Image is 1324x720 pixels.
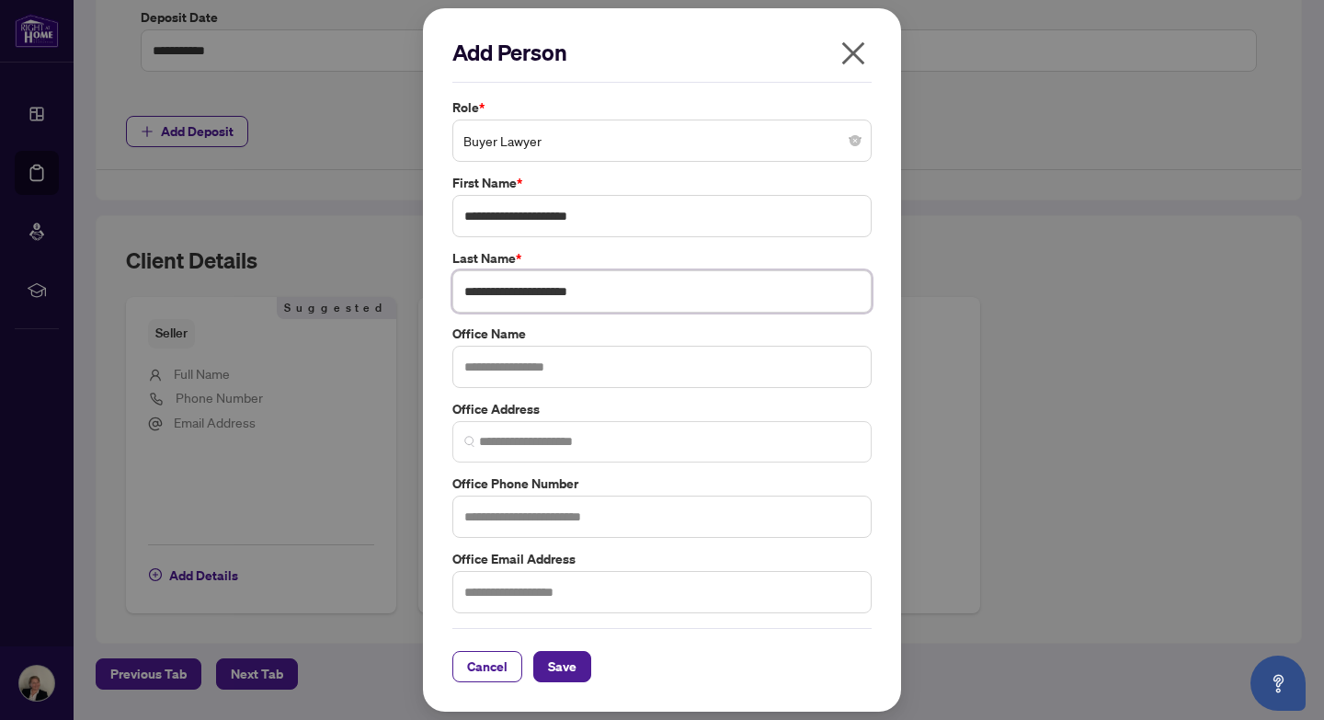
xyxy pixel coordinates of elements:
label: Office Address [452,399,872,419]
label: First Name [452,173,872,193]
span: Cancel [467,652,508,681]
label: Last Name [452,248,872,269]
button: Open asap [1250,656,1306,711]
label: Office Name [452,324,872,344]
label: Role [452,97,872,118]
label: Office Phone Number [452,474,872,494]
span: Save [548,652,576,681]
button: Cancel [452,651,522,682]
h2: Add Person [452,38,872,67]
span: Buyer Lawyer [463,123,861,158]
span: close-circle [850,135,861,146]
span: close [839,39,868,68]
img: search_icon [464,436,475,447]
button: Save [533,651,591,682]
label: Office Email Address [452,549,872,569]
